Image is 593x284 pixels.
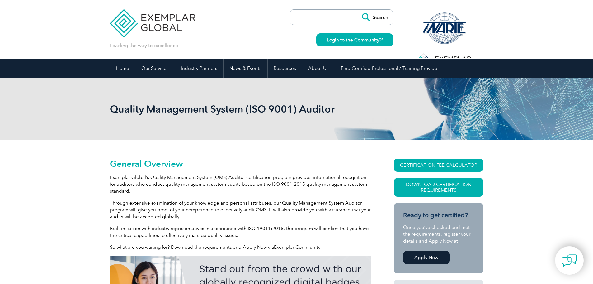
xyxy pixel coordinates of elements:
[302,59,335,78] a: About Us
[268,59,302,78] a: Resources
[110,159,371,169] h2: General Overview
[110,59,135,78] a: Home
[175,59,223,78] a: Industry Partners
[224,59,267,78] a: News & Events
[394,159,483,172] a: CERTIFICATION FEE CALCULATOR
[274,244,320,250] a: Exemplar Community
[394,178,483,197] a: Download Certification Requirements
[110,174,371,195] p: Exemplar Global’s Quality Management System (QMS) Auditor certification program provides internat...
[562,253,577,268] img: contact-chat.png
[403,211,474,219] h3: Ready to get certified?
[110,225,371,239] p: Built in liaison with industry representatives in accordance with ISO 19011:2018, the program wil...
[359,10,393,25] input: Search
[135,59,175,78] a: Our Services
[110,200,371,220] p: Through extensive examination of your knowledge and personal attributes, our Quality Management S...
[403,251,450,264] a: Apply Now
[403,224,474,244] p: Once you’ve checked and met the requirements, register your details and Apply Now at
[110,244,371,251] p: So what are you waiting for? Download the requirements and Apply Now via .
[110,103,349,115] h1: Quality Management System (ISO 9001) Auditor
[110,42,178,49] p: Leading the way to excellence
[316,33,393,46] a: Login to the Community
[379,38,383,41] img: open_square.png
[335,59,445,78] a: Find Certified Professional / Training Provider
